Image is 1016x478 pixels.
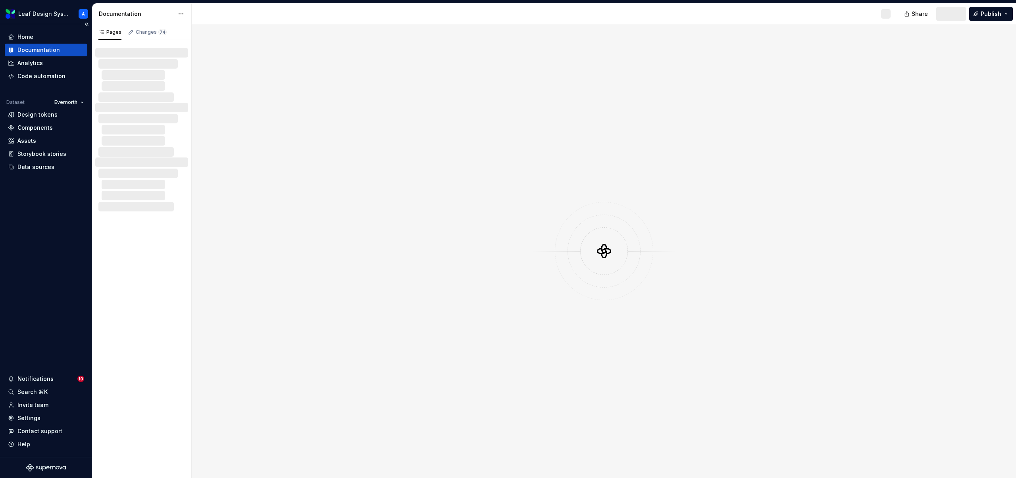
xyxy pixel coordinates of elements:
[5,108,87,121] a: Design tokens
[17,59,43,67] div: Analytics
[5,438,87,451] button: Help
[17,401,48,409] div: Invite team
[17,72,65,80] div: Code automation
[5,31,87,43] a: Home
[6,99,25,106] div: Dataset
[5,134,87,147] a: Assets
[18,10,69,18] div: Leaf Design System
[98,29,121,35] div: Pages
[17,414,40,422] div: Settings
[981,10,1001,18] span: Publish
[26,464,66,472] svg: Supernova Logo
[17,124,53,132] div: Components
[5,386,87,398] button: Search ⌘K
[17,111,58,119] div: Design tokens
[17,33,33,41] div: Home
[2,5,90,22] button: Leaf Design SystemA
[99,10,174,18] div: Documentation
[5,161,87,173] a: Data sources
[5,372,87,385] button: Notifications10
[17,427,62,435] div: Contact support
[17,150,66,158] div: Storybook stories
[912,10,928,18] span: Share
[81,19,92,30] button: Collapse sidebar
[5,412,87,424] a: Settings
[6,9,15,19] img: 6e787e26-f4c0-4230-8924-624fe4a2d214.png
[136,29,167,35] div: Changes
[17,375,54,383] div: Notifications
[5,425,87,438] button: Contact support
[5,44,87,56] a: Documentation
[17,388,48,396] div: Search ⌘K
[17,46,60,54] div: Documentation
[82,11,85,17] div: A
[54,99,77,106] span: Evernorth
[5,399,87,411] a: Invite team
[158,29,167,35] span: 74
[51,97,87,108] button: Evernorth
[900,7,933,21] button: Share
[969,7,1013,21] button: Publish
[5,57,87,69] a: Analytics
[17,163,54,171] div: Data sources
[5,148,87,160] a: Storybook stories
[5,121,87,134] a: Components
[17,440,30,448] div: Help
[17,137,36,145] div: Assets
[77,376,84,382] span: 10
[5,70,87,83] a: Code automation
